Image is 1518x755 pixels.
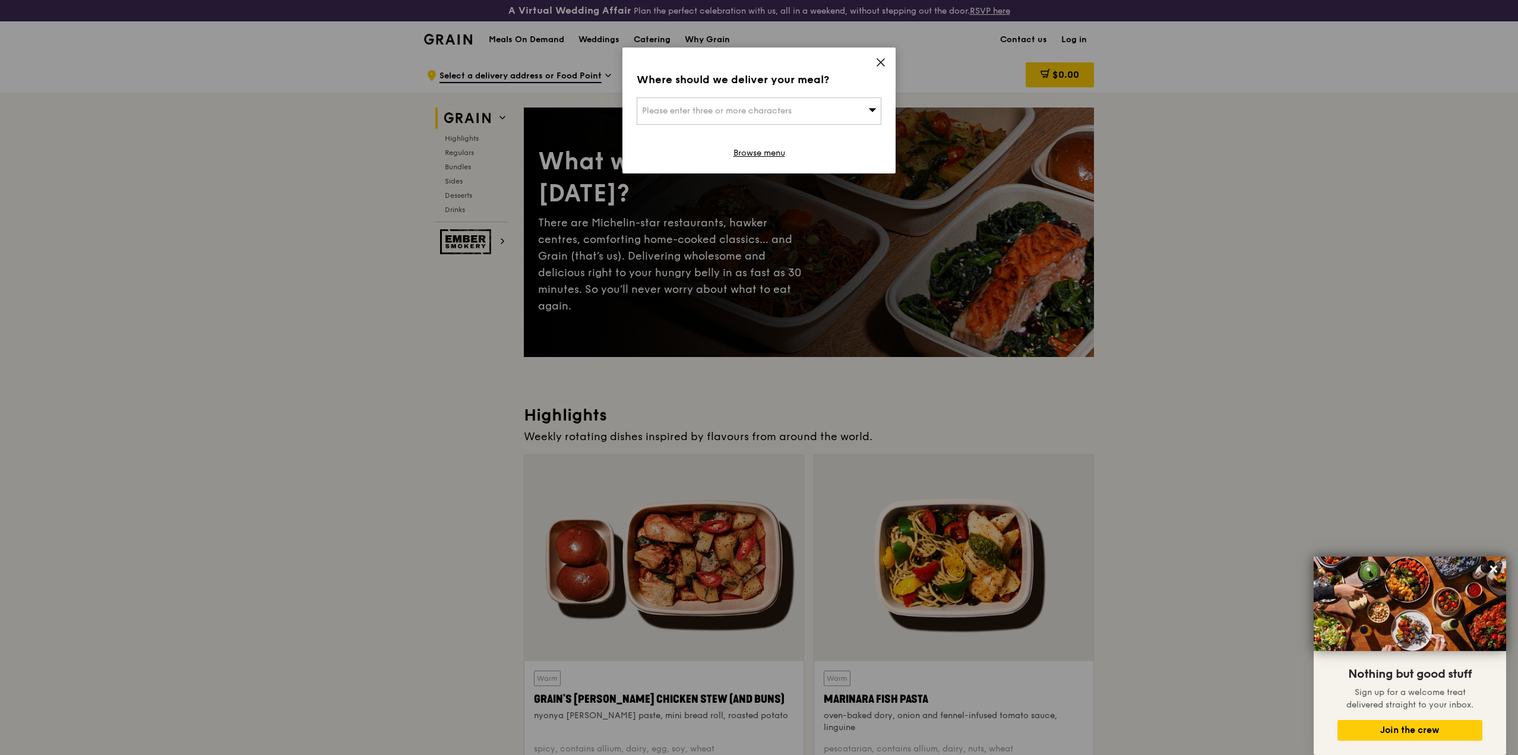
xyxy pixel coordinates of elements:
[1484,560,1503,579] button: Close
[733,147,785,159] a: Browse menu
[637,71,881,88] div: Where should we deliver your meal?
[1337,720,1482,741] button: Join the crew
[1314,557,1506,651] img: DSC07876-Edit02-Large.jpeg
[1346,687,1473,710] span: Sign up for a welcome treat delivered straight to your inbox.
[642,106,792,116] span: Please enter three or more characters
[1348,667,1472,681] span: Nothing but good stuff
